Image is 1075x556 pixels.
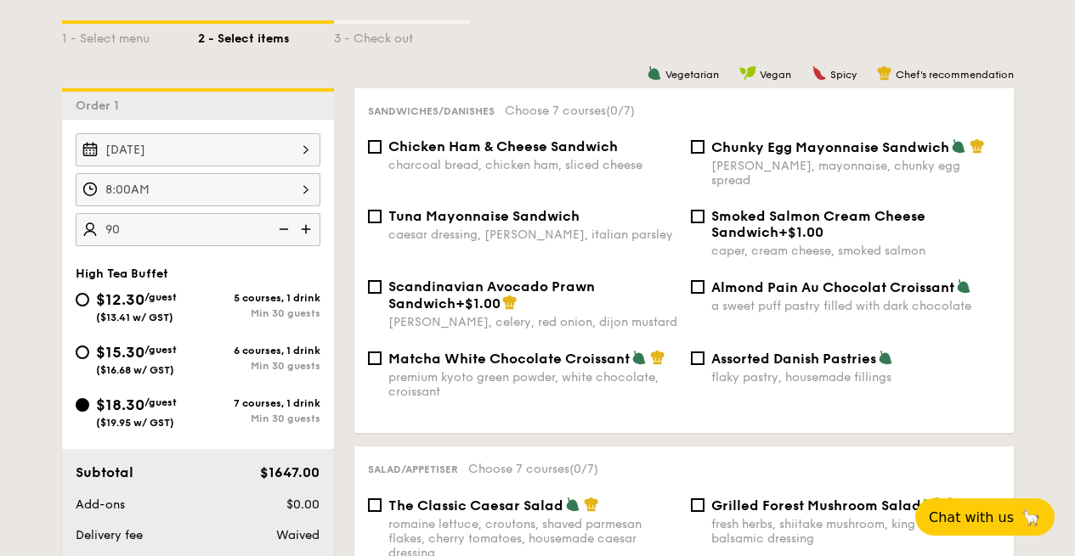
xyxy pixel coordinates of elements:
img: icon-vegan.f8ff3823.svg [739,65,756,81]
span: Almond Pain Au Chocolat Croissant [711,279,954,295]
div: premium kyoto green powder, white chocolate, croissant [388,370,677,399]
div: Min 30 guests [198,413,320,424]
span: $12.30 [96,290,144,309]
img: icon-spicy.37a8142b.svg [812,65,827,81]
img: icon-chef-hat.a58ddaea.svg [650,350,665,365]
span: Chunky Egg Mayonnaise Sandwich [711,139,949,155]
span: ($19.95 w/ GST) [96,417,174,429]
span: Chef's recommendation [896,69,1014,81]
input: Tuna Mayonnaise Sandwichcaesar dressing, [PERSON_NAME], italian parsley [368,210,382,223]
span: Grilled Forest Mushroom Salad [711,497,921,514]
div: 5 courses, 1 drink [198,292,320,304]
button: Chat with us🦙 [915,498,1055,536]
img: icon-chef-hat.a58ddaea.svg [970,138,985,154]
img: icon-chef-hat.a58ddaea.svg [584,497,599,512]
span: ($16.68 w/ GST) [96,364,174,376]
span: Spicy [830,69,857,81]
span: Waived [276,528,320,542]
span: Choose 7 courses [505,104,635,118]
span: Smoked Salmon Cream Cheese Sandwich [711,208,925,240]
img: icon-vegetarian.fe4039eb.svg [951,138,966,154]
img: icon-vegetarian.fe4039eb.svg [565,497,580,512]
img: icon-vegan.f8ff3823.svg [923,497,940,512]
span: Scandinavian Avocado Prawn Sandwich [388,278,595,312]
img: icon-vegetarian.fe4039eb.svg [631,350,647,365]
div: charcoal bread, chicken ham, sliced cheese [388,158,677,172]
span: High Tea Buffet [76,267,168,281]
div: 1 - Select menu [62,24,198,48]
span: Tuna Mayonnaise Sandwich [388,208,580,224]
span: $0.00 [286,497,320,512]
span: $18.30 [96,396,144,414]
span: Salad/Appetiser [368,463,458,475]
input: Grilled Forest Mushroom Saladfresh herbs, shiitake mushroom, king oyster, balsamic dressing [691,498,704,512]
span: 🦙 [1021,508,1041,527]
input: Number of guests [76,213,320,246]
input: Event date [76,133,320,166]
span: /guest [144,291,177,303]
img: icon-vegetarian.fe4039eb.svg [878,350,893,365]
div: fresh herbs, shiitake mushroom, king oyster, balsamic dressing [711,517,1000,546]
div: caper, cream cheese, smoked salmon [711,244,1000,258]
img: icon-chef-hat.a58ddaea.svg [877,65,892,81]
input: $18.30/guest($19.95 w/ GST)7 courses, 1 drinkMin 30 guests [76,398,89,412]
img: icon-chef-hat.a58ddaea.svg [942,497,958,512]
div: [PERSON_NAME], mayonnaise, chunky egg spread [711,159,1000,188]
div: 6 courses, 1 drink [198,345,320,357]
span: Chicken Ham & Cheese Sandwich [388,138,618,154]
input: $15.30/guest($16.68 w/ GST)6 courses, 1 drinkMin 30 guests [76,345,89,359]
img: icon-vegetarian.fe4039eb.svg [956,278,971,294]
input: Smoked Salmon Cream Cheese Sandwich+$1.00caper, cream cheese, smoked salmon [691,210,704,223]
input: $12.30/guest($13.41 w/ GST)5 courses, 1 drinkMin 30 guests [76,293,89,306]
span: +$1.00 [455,295,501,312]
span: Delivery fee [76,528,143,542]
span: (0/7) [569,462,598,476]
span: (0/7) [606,104,635,118]
span: Vegetarian [665,69,719,81]
img: icon-add.58712e84.svg [295,213,320,245]
input: Chicken Ham & Cheese Sandwichcharcoal bread, chicken ham, sliced cheese [368,140,382,154]
span: ($13.41 w/ GST) [96,312,173,323]
span: Chat with us [929,509,1014,525]
img: icon-reduce.1d2dbef1.svg [269,213,295,245]
input: Scandinavian Avocado Prawn Sandwich+$1.00[PERSON_NAME], celery, red onion, dijon mustard [368,280,382,294]
span: Assorted Danish Pastries [711,351,876,367]
div: 3 - Check out [334,24,470,48]
div: [PERSON_NAME], celery, red onion, dijon mustard [388,315,677,329]
div: 2 - Select items [198,24,334,48]
span: Matcha White Chocolate Croissant [388,351,630,367]
span: Subtotal [76,464,133,480]
span: +$1.00 [778,224,823,240]
span: $1647.00 [260,464,320,480]
span: Add-ons [76,497,125,512]
span: Sandwiches/Danishes [368,105,495,117]
span: Order 1 [76,98,126,113]
div: a sweet puff pastry filled with dark chocolate [711,299,1000,313]
input: The Classic Caesar Saladromaine lettuce, croutons, shaved parmesan flakes, cherry tomatoes, house... [368,498,382,512]
div: flaky pastry, housemade fillings [711,370,1000,385]
span: The Classic Caesar Salad [388,497,563,514]
span: /guest [144,344,177,356]
div: Min 30 guests [198,307,320,319]
img: icon-chef-hat.a58ddaea.svg [502,295,518,310]
input: Event time [76,173,320,206]
input: Matcha White Chocolate Croissantpremium kyoto green powder, white chocolate, croissant [368,351,382,365]
img: icon-vegetarian.fe4039eb.svg [647,65,662,81]
input: Assorted Danish Pastriesflaky pastry, housemade fillings [691,351,704,365]
div: 7 courses, 1 drink [198,397,320,409]
span: Vegan [760,69,791,81]
span: /guest [144,396,177,408]
input: Almond Pain Au Chocolat Croissanta sweet puff pastry filled with dark chocolate [691,280,704,294]
input: Chunky Egg Mayonnaise Sandwich[PERSON_NAME], mayonnaise, chunky egg spread [691,140,704,154]
span: Choose 7 courses [468,462,598,476]
div: caesar dressing, [PERSON_NAME], italian parsley [388,227,677,242]
div: Min 30 guests [198,360,320,372]
span: $15.30 [96,343,144,362]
